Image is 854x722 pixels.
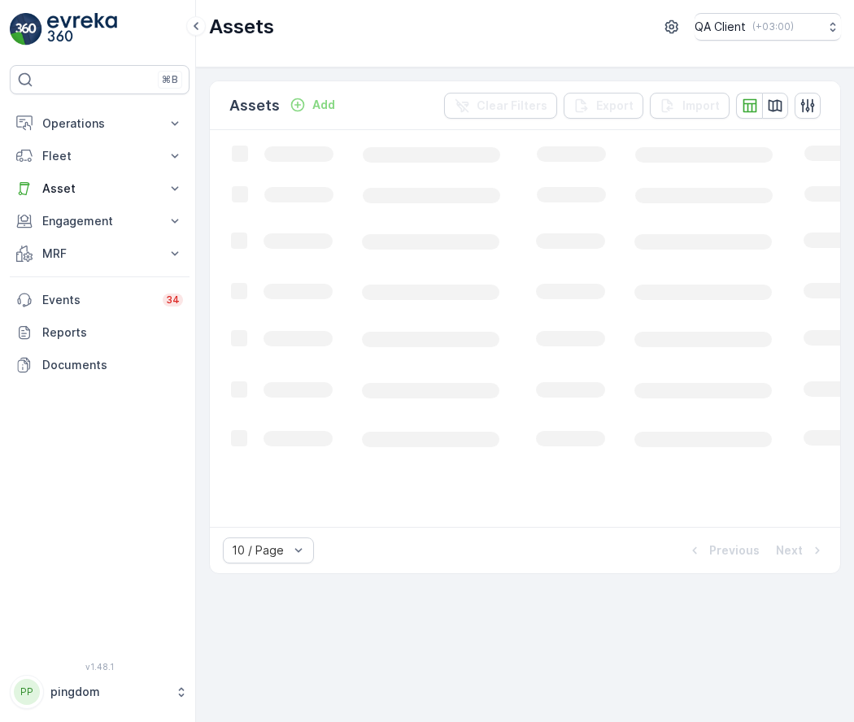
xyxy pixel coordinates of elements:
[14,679,40,705] div: PP
[596,98,634,114] p: Export
[776,542,803,559] p: Next
[42,324,183,341] p: Reports
[10,13,42,46] img: logo
[752,20,794,33] p: ( +03:00 )
[42,292,153,308] p: Events
[42,213,157,229] p: Engagement
[10,349,190,381] a: Documents
[10,172,190,205] button: Asset
[709,542,760,559] p: Previous
[42,357,183,373] p: Documents
[10,662,190,672] span: v 1.48.1
[444,93,557,119] button: Clear Filters
[477,98,547,114] p: Clear Filters
[682,98,720,114] p: Import
[47,13,117,46] img: logo_light-DOdMpM7g.png
[564,93,643,119] button: Export
[42,246,157,262] p: MRF
[229,94,280,117] p: Assets
[50,684,167,700] p: pingdom
[695,19,746,35] p: QA Client
[283,95,342,115] button: Add
[312,97,335,113] p: Add
[162,73,178,86] p: ⌘B
[10,107,190,140] button: Operations
[10,205,190,237] button: Engagement
[685,541,761,560] button: Previous
[10,140,190,172] button: Fleet
[10,316,190,349] a: Reports
[650,93,730,119] button: Import
[10,675,190,709] button: PPpingdom
[42,148,157,164] p: Fleet
[42,115,157,132] p: Operations
[10,237,190,270] button: MRF
[10,284,190,316] a: Events34
[166,294,180,307] p: 34
[42,180,157,197] p: Asset
[695,13,841,41] button: QA Client(+03:00)
[209,14,274,40] p: Assets
[774,541,827,560] button: Next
